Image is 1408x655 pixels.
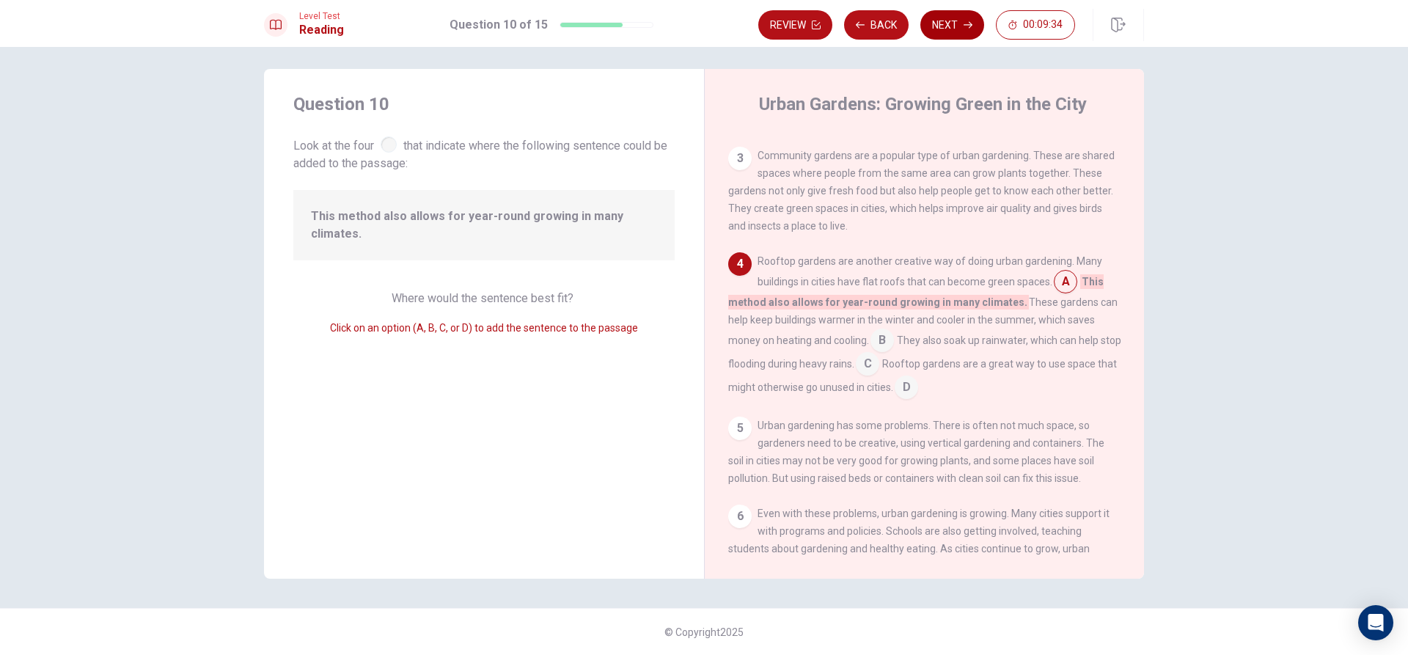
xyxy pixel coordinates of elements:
[728,358,1117,393] span: Rooftop gardens are a great way to use space that might otherwise go unused in cities.
[856,352,879,376] span: C
[728,334,1121,370] span: They also soak up rainwater, which can help stop flooding during heavy rains.
[392,291,576,305] span: Where would the sentence best fit?
[728,150,1115,232] span: Community gardens are a popular type of urban gardening. These are shared spaces where people fro...
[299,21,344,39] h1: Reading
[293,133,675,172] span: Look at the four that indicate where the following sentence could be added to the passage:
[1054,270,1077,293] span: A
[728,420,1104,484] span: Urban gardening has some problems. There is often not much space, so gardeners need to be creativ...
[728,505,752,528] div: 6
[758,255,1102,288] span: Rooftop gardens are another creative way of doing urban gardening. Many buildings in cities have ...
[728,417,752,440] div: 5
[920,10,984,40] button: Next
[1358,605,1393,640] div: Open Intercom Messenger
[758,10,832,40] button: Review
[728,508,1116,572] span: Even with these problems, urban gardening is growing. Many cities support it with programs and po...
[293,92,675,116] h4: Question 10
[450,16,548,34] h1: Question 10 of 15
[759,92,1087,116] h4: Urban Gardens: Growing Green in the City
[299,11,344,21] span: Level Test
[330,322,638,334] span: Click on an option (A, B, C, or D) to add the sentence to the passage
[870,329,894,352] span: B
[1023,19,1063,31] span: 00:09:34
[844,10,909,40] button: Back
[895,376,918,399] span: D
[728,147,752,170] div: 3
[996,10,1075,40] button: 00:09:34
[728,296,1118,346] span: These gardens can help keep buildings warmer in the winter and cooler in the summer, which saves ...
[728,252,752,276] div: 4
[664,626,744,638] span: © Copyright 2025
[311,208,657,243] span: This method also allows for year-round growing in many climates.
